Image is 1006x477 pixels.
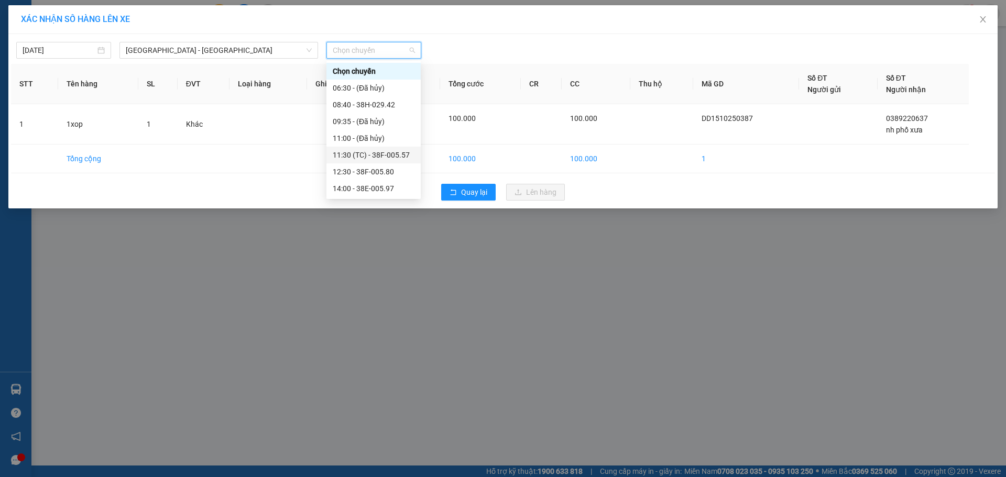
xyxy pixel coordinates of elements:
[333,132,414,144] div: 11:00 - (Đã hủy)
[886,126,923,134] span: nh phố xưa
[11,104,58,145] td: 1
[440,64,521,104] th: Tổng cước
[333,99,414,110] div: 08:40 - 38H-029.42
[886,74,906,82] span: Số ĐT
[333,42,415,58] span: Chọn chuyến
[178,64,230,104] th: ĐVT
[506,184,565,201] button: uploadLên hàng
[11,64,58,104] th: STT
[807,85,841,94] span: Người gửi
[461,186,487,198] span: Quay lại
[440,145,521,173] td: 100.000
[23,45,95,56] input: 15/10/2025
[693,64,799,104] th: Mã GD
[21,14,130,24] span: XÁC NHẬN SỐ HÀNG LÊN XE
[333,166,414,178] div: 12:30 - 38F-005.80
[126,42,312,58] span: Hà Nội - Kỳ Anh
[333,183,414,194] div: 14:00 - 38E-005.97
[562,145,630,173] td: 100.000
[178,104,230,145] td: Khác
[979,15,987,24] span: close
[147,120,151,128] span: 1
[333,65,414,77] div: Chọn chuyến
[693,145,799,173] td: 1
[58,104,138,145] td: 1xop
[138,64,178,104] th: SL
[333,149,414,161] div: 11:30 (TC) - 38F-005.57
[333,116,414,127] div: 09:35 - (Đã hủy)
[449,114,476,123] span: 100.000
[441,184,496,201] button: rollbackQuay lại
[702,114,753,123] span: DD1510250387
[306,47,312,53] span: down
[326,63,421,80] div: Chọn chuyến
[229,64,307,104] th: Loại hàng
[307,64,373,104] th: Ghi chú
[570,114,597,123] span: 100.000
[886,114,928,123] span: 0389220637
[58,145,138,173] td: Tổng cộng
[968,5,998,35] button: Close
[333,82,414,94] div: 06:30 - (Đã hủy)
[562,64,630,104] th: CC
[630,64,693,104] th: Thu hộ
[886,85,926,94] span: Người nhận
[807,74,827,82] span: Số ĐT
[450,188,457,197] span: rollback
[521,64,562,104] th: CR
[58,64,138,104] th: Tên hàng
